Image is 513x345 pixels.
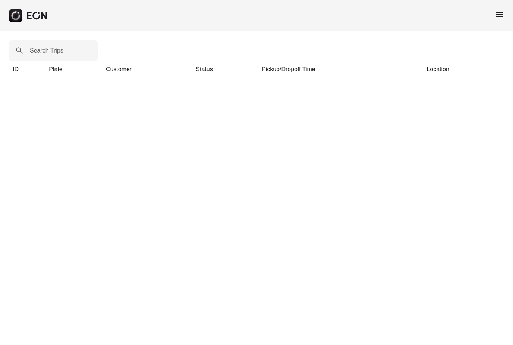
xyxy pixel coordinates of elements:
[258,61,423,78] th: Pickup/Dropoff Time
[495,10,504,19] span: menu
[192,61,258,78] th: Status
[9,61,45,78] th: ID
[45,61,102,78] th: Plate
[30,46,63,55] label: Search Trips
[102,61,192,78] th: Customer
[423,61,504,78] th: Location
